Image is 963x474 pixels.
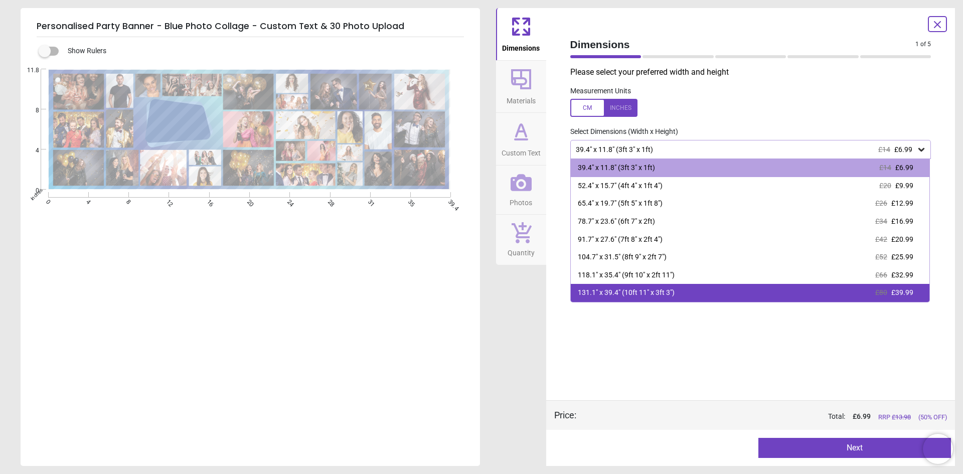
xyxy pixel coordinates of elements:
[570,67,939,78] p: Please select your preferred width and height
[20,106,39,115] span: 8
[895,182,913,190] span: £9.99
[578,235,663,245] div: 91.7" x 27.6" (7ft 8" x 2ft 4")
[578,163,655,173] div: 39.4" x 11.8" (3ft 3" x 1ft)
[554,409,576,421] div: Price :
[875,235,887,243] span: £42
[891,288,913,296] span: £39.99
[891,235,913,243] span: £20.99
[578,199,663,209] div: 65.4" x 19.7" (5ft 5" x 1ft 8")
[578,270,675,280] div: 118.1" x 35.4" (9ft 10" x 2ft 11")
[570,86,631,96] label: Measurement Units
[891,217,913,225] span: £16.99
[758,438,951,458] button: Next
[502,143,541,159] span: Custom Text
[496,61,546,113] button: Materials
[878,413,911,422] span: RRP
[918,413,947,422] span: (50% OFF)
[496,8,546,60] button: Dimensions
[879,182,891,190] span: £20
[895,164,913,172] span: £6.99
[37,16,464,37] h5: Personalised Party Banner - Blue Photo Collage - Custom Text & 30 Photo Upload
[510,193,532,208] span: Photos
[875,199,887,207] span: £26
[496,166,546,215] button: Photos
[578,181,663,191] div: 52.4" x 15.7" (4ft 4" x 1ft 4")
[857,412,871,420] span: 6.99
[562,127,678,137] label: Select Dimensions (Width x Height)
[20,146,39,155] span: 4
[578,288,675,298] div: 131.1" x 39.4" (10ft 11" x 3ft 3")
[45,45,480,57] div: Show Rulers
[892,413,911,421] span: £ 13.98
[875,288,887,296] span: £80
[853,412,871,422] span: £
[20,66,39,75] span: 11.8
[915,40,931,49] span: 1 of 5
[575,145,917,154] div: 39.4" x 11.8" (3ft 3" x 1ft)
[502,39,540,54] span: Dimensions
[894,145,912,153] span: £6.99
[875,217,887,225] span: £34
[875,271,887,279] span: £66
[875,253,887,261] span: £52
[891,271,913,279] span: £32.99
[496,113,546,165] button: Custom Text
[878,145,890,153] span: £14
[20,187,39,195] span: 0
[578,217,655,227] div: 78.7" x 23.6" (6ft 7" x 2ft)
[507,91,536,106] span: Materials
[578,252,667,262] div: 104.7" x 31.5" (8ft 9" x 2ft 7")
[591,412,947,422] div: Total:
[508,243,535,258] span: Quantity
[923,434,953,464] iframe: Brevo live chat
[570,37,916,52] span: Dimensions
[891,253,913,261] span: £25.99
[891,199,913,207] span: £12.99
[879,164,891,172] span: £14
[496,215,546,265] button: Quantity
